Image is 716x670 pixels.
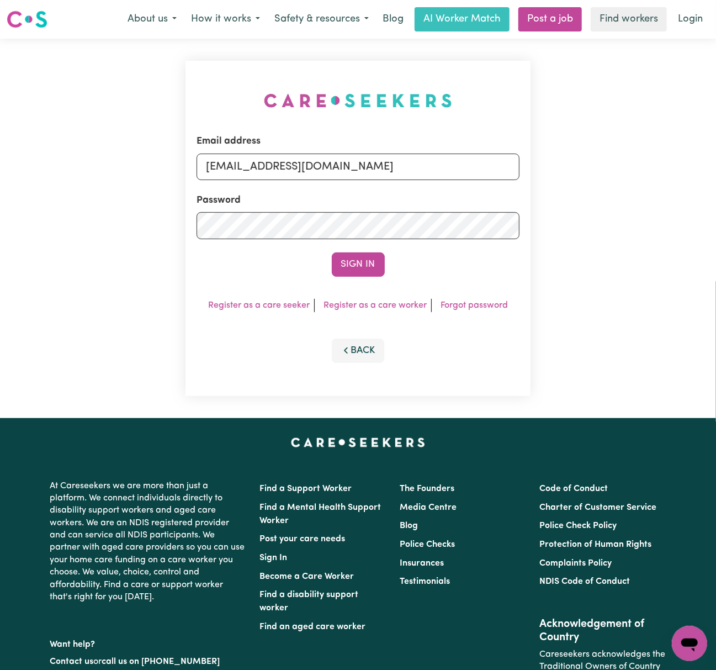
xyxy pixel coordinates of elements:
[260,572,354,581] a: Become a Care Worker
[184,8,267,31] button: How it works
[400,540,455,549] a: Police Checks
[441,301,508,310] a: Forgot password
[539,484,608,493] a: Code of Conduct
[415,7,510,31] a: AI Worker Match
[260,503,381,525] a: Find a Mental Health Support Worker
[539,503,656,512] a: Charter of Customer Service
[323,301,427,310] a: Register as a care worker
[539,521,617,530] a: Police Check Policy
[7,7,47,32] a: Careseekers logo
[672,626,707,661] iframe: Button to launch messaging window
[291,438,425,447] a: Careseekers home page
[260,484,352,493] a: Find a Support Worker
[102,657,220,666] a: call us on [PHONE_NUMBER]
[376,7,410,31] a: Blog
[197,193,241,208] label: Password
[267,8,376,31] button: Safety & resources
[260,553,288,562] a: Sign In
[539,559,612,568] a: Complaints Policy
[400,521,418,530] a: Blog
[7,9,47,29] img: Careseekers logo
[539,577,630,586] a: NDIS Code of Conduct
[591,7,667,31] a: Find workers
[197,154,519,180] input: Email address
[332,252,385,277] button: Sign In
[539,540,651,549] a: Protection of Human Rights
[50,657,94,666] a: Contact us
[400,559,444,568] a: Insurances
[518,7,582,31] a: Post a job
[400,484,454,493] a: The Founders
[260,622,366,631] a: Find an aged care worker
[332,339,385,363] button: Back
[197,134,261,149] label: Email address
[50,476,247,608] p: At Careseekers we are more than just a platform. We connect individuals directly to disability su...
[260,535,346,544] a: Post your care needs
[120,8,184,31] button: About us
[400,503,457,512] a: Media Centre
[260,590,359,613] a: Find a disability support worker
[208,301,310,310] a: Register as a care seeker
[671,7,709,31] a: Login
[539,618,666,644] h2: Acknowledgement of Country
[400,577,450,586] a: Testimonials
[50,634,247,651] p: Want help?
